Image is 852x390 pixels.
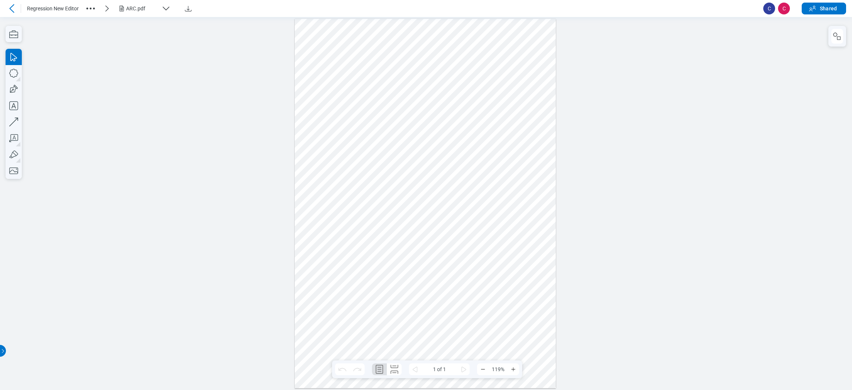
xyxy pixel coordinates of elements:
button: Redo [350,363,365,375]
button: Single Page Layout [372,363,387,375]
button: Continuous Page Layout [387,363,402,375]
button: Shared [802,3,846,14]
span: 1 of 1 [421,363,458,375]
span: Regression New Editor [27,5,79,12]
span: C [763,3,775,14]
button: ARC.pdf [117,3,176,14]
div: ARC.pdf [126,5,159,12]
span: C [778,3,790,14]
button: Zoom Out [477,363,489,375]
span: Shared [820,5,837,12]
span: 119% [489,363,507,375]
button: Download [182,3,194,14]
button: Undo [335,363,350,375]
button: Zoom In [507,363,519,375]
